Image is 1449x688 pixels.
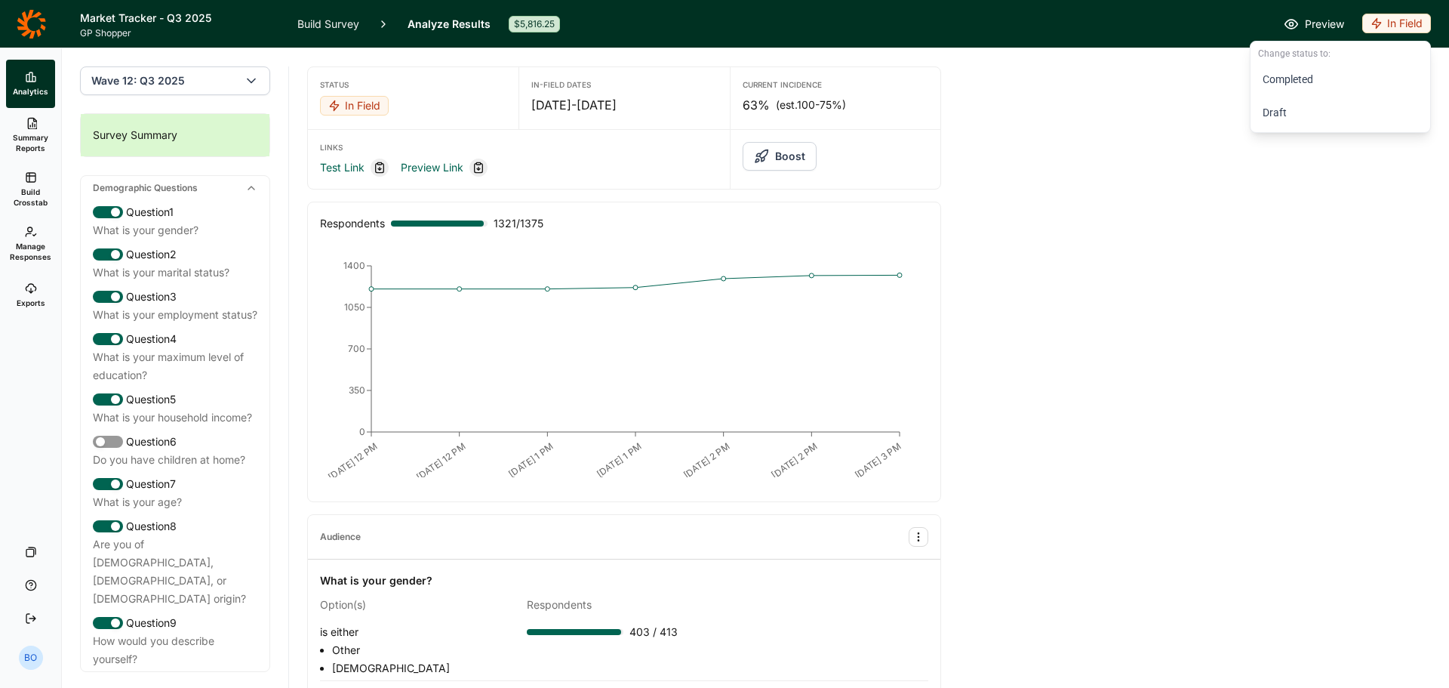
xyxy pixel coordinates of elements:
button: Wave 12: Q3 2025 [80,66,270,95]
a: Preview [1284,15,1344,33]
div: Question 6 [93,433,257,451]
span: Wave 12: Q3 2025 [91,73,185,88]
text: [DATE] 1 PM [506,440,555,480]
div: Question 4 [93,330,257,348]
button: Draft [1255,96,1426,129]
div: What is your employment status? [93,306,257,324]
span: Exports [17,298,45,308]
li: [DEMOGRAPHIC_DATA] [332,659,515,677]
a: Build Crosstab [6,162,55,217]
button: Boost [743,142,817,171]
div: [DATE] - [DATE] [531,96,717,114]
button: Audience Options [909,527,928,547]
button: In Field [320,96,389,117]
div: In Field [1250,41,1431,133]
div: What is your marital status? [93,264,257,282]
div: What is your age? [93,493,257,511]
h1: Market Tracker - Q3 2025 [80,9,279,27]
div: Copy link [469,159,488,177]
a: Exports [6,271,55,319]
div: is either [320,623,515,677]
text: [DATE] 2 PM [769,440,820,480]
text: [DATE] 2 PM [681,440,732,480]
text: [DATE] 12 PM [414,440,468,483]
tspan: 1050 [344,301,365,313]
div: Question 2 [93,245,257,264]
div: Question 9 [93,614,257,632]
div: Survey Summary [81,114,269,156]
div: How would you describe yourself? [93,632,257,668]
span: Analytics [13,86,48,97]
div: Links [320,142,718,153]
div: In-Field Dates [531,79,717,90]
text: [DATE] 3 PM [853,440,903,480]
li: Other [332,641,515,659]
div: What is your maximum level of education? [93,348,257,384]
div: Respondents [320,214,385,233]
div: $5,816.25 [509,16,560,32]
div: What is your household income? [93,409,257,427]
div: Are you of [DEMOGRAPHIC_DATA], [DEMOGRAPHIC_DATA], or [DEMOGRAPHIC_DATA] origin? [93,535,257,608]
a: Summary Reports [6,108,55,162]
a: Preview Link [401,159,463,177]
tspan: 350 [349,384,365,396]
span: Manage Responses [10,241,51,262]
div: In Field [1362,14,1431,33]
div: Option(s) [320,596,515,614]
span: 1321 / 1375 [494,214,543,233]
span: 403 / 413 [629,623,678,641]
tspan: 700 [348,343,365,354]
text: [DATE] 1 PM [595,440,644,480]
tspan: 0 [359,426,365,437]
div: Question 7 [93,475,257,493]
div: Current Incidence [743,79,928,90]
div: Demographic Questions [81,176,269,200]
button: Completed [1255,63,1426,96]
div: Question 5 [93,390,257,409]
tspan: 1400 [343,260,365,271]
div: Do you have children at home? [93,451,257,469]
a: Analytics [6,60,55,108]
span: Build Crosstab [12,187,49,208]
span: (est. 100-75% ) [776,97,846,113]
div: Question 1 [93,203,257,221]
div: Change status to: [1255,45,1426,63]
div: BO [19,646,43,670]
span: Preview [1305,15,1344,33]
span: 63% [743,96,770,114]
div: Copy link [371,159,389,177]
text: [DATE] 12 PM [326,440,380,483]
a: Test Link [320,159,365,177]
div: In Field [320,96,389,116]
div: Question 8 [93,517,257,535]
div: What is your gender? [320,572,432,590]
span: Summary Reports [12,132,49,153]
div: Question 3 [93,288,257,306]
div: Status [320,79,506,90]
div: What is your gender? [93,221,257,239]
div: Audience [320,531,361,543]
button: In Field [1362,14,1431,35]
span: GP Shopper [80,27,279,39]
div: Respondents [527,596,721,614]
a: Manage Responses [6,217,55,271]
